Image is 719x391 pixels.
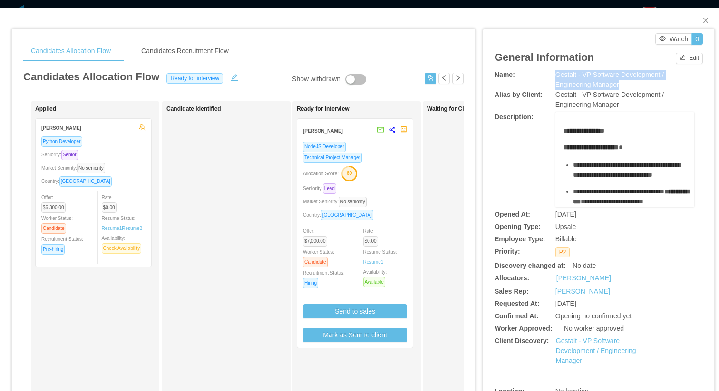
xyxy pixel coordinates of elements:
[297,105,430,113] h1: Ready for Interview
[347,170,352,176] text: 69
[495,300,539,307] b: Requested At:
[495,113,534,121] b: Description:
[303,199,370,204] span: Market Seniority:
[556,273,611,283] a: [PERSON_NAME]
[363,236,378,247] span: $0.00
[102,202,117,213] span: $0.00
[41,202,66,213] span: $6,300.00
[555,312,632,320] span: Opening no confirmed yet
[573,262,596,269] span: No date
[495,210,530,218] b: Opened At:
[556,337,636,364] a: Gestalt - VP Software Development / Engineering Manager
[555,112,694,207] div: rdw-wrapper
[134,40,236,62] div: Candidates Recruitment Flow
[400,126,407,133] span: robot
[303,153,362,163] span: Technical Project Manager
[303,212,377,218] span: Country:
[691,33,703,45] button: 0
[292,74,340,85] div: Show withdrawn
[676,53,703,64] button: icon: editEdit
[363,249,397,265] span: Resume Status:
[303,249,334,265] span: Worker Status:
[303,236,327,247] span: $7,000.00
[102,243,142,254] span: Check Availability
[41,125,81,131] strong: [PERSON_NAME]
[41,244,65,255] span: Pre-hiring
[303,328,407,342] button: Mark as Sent to client
[303,278,318,288] span: Hiring
[303,270,345,286] span: Recruitment Status:
[303,186,340,191] span: Seniority:
[23,40,118,62] div: Candidates Allocation Flow
[102,225,122,232] a: Resume1
[41,179,116,184] span: Country:
[339,197,367,207] span: No seniority
[59,176,112,187] span: [GEOGRAPHIC_DATA]
[495,337,549,344] b: Client Discovery:
[41,152,82,157] span: Seniority:
[35,105,168,113] h1: Applied
[495,91,543,98] b: Alias by Client:
[166,73,223,84] span: Ready for interview
[555,287,610,295] a: [PERSON_NAME]
[41,136,82,147] span: Python Developer
[702,17,709,24] i: icon: close
[166,105,300,113] h1: Candidate Identified
[227,72,242,81] button: icon: edit
[495,49,594,65] article: General Information
[303,128,343,134] strong: [PERSON_NAME]
[363,258,384,266] a: Resume1
[303,304,407,318] button: Send to sales
[555,300,576,307] span: [DATE]
[555,71,664,88] span: Gestalt - VP Software Development / Engineering Manager
[102,216,143,231] span: Resume Status:
[427,105,560,113] h1: Waiting for Client Approval
[555,235,577,243] span: Billable
[122,225,142,232] a: Resume2
[23,69,159,85] article: Candidates Allocation Flow
[41,216,73,231] span: Worker Status:
[555,210,576,218] span: [DATE]
[363,277,385,287] span: Available
[438,73,450,84] button: icon: left
[655,33,692,45] button: icon: eyeWatch
[303,171,339,176] span: Allocation Score:
[102,195,120,210] span: Rate
[555,247,570,257] span: P2
[41,165,109,171] span: Market Seniority:
[61,150,78,160] span: Senior
[563,126,687,221] div: rdw-editor
[389,126,396,133] span: share-alt
[555,91,664,108] span: Gestalt - VP Software Development / Engineering Manager
[139,124,146,131] span: team
[452,73,464,84] button: icon: right
[495,312,539,320] b: Confirmed At:
[363,269,389,285] span: Availability:
[321,210,373,220] span: [GEOGRAPHIC_DATA]
[323,183,336,194] span: Lead
[564,324,624,332] span: No worker approved
[495,262,565,269] b: Discovery changed at:
[495,248,520,255] b: Priority:
[372,123,384,138] button: mail
[41,237,83,252] span: Recruitment Status:
[495,324,552,332] b: Worker Approved:
[303,257,328,267] span: Candidate
[495,71,515,78] b: Name:
[692,8,719,34] button: Close
[495,223,541,230] b: Opening Type:
[102,236,146,251] span: Availability:
[41,195,69,210] span: Offer:
[495,287,529,295] b: Sales Rep:
[495,235,545,243] b: Employee Type:
[555,223,576,230] span: Upsale
[425,73,436,84] button: icon: usergroup-add
[77,163,105,173] span: No seniority
[495,274,529,282] b: Allocators:
[41,223,66,234] span: Candidate
[303,229,331,244] span: Offer:
[339,165,358,181] button: 69
[303,142,346,152] span: NodeJS Developer
[363,229,382,244] span: Rate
